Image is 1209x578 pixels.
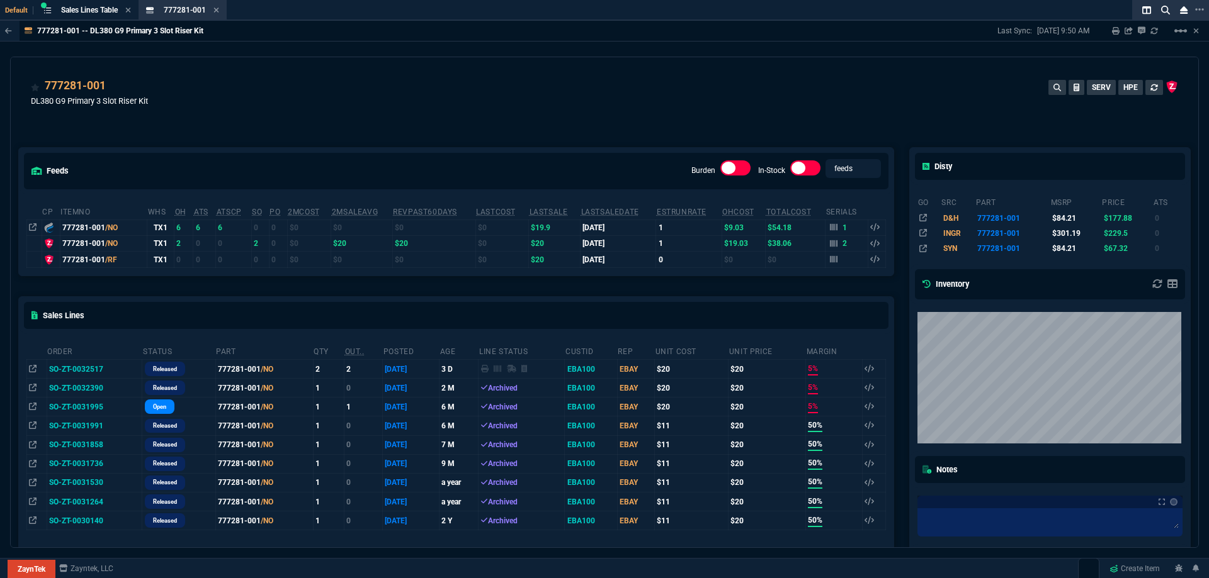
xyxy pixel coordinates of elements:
[125,6,131,16] nx-icon: Close Tab
[383,397,440,416] td: [DATE]
[722,252,766,267] td: $0
[42,202,60,220] th: cp
[1087,80,1116,95] button: SERV
[261,478,273,487] span: /NO
[47,492,142,511] td: SO-ZT-0031264
[565,342,618,360] th: CustId
[313,473,344,492] td: 1
[481,515,563,526] div: Archived
[657,364,726,375] div: $20
[565,359,618,378] td: EBA100
[313,454,344,473] td: 1
[142,342,215,360] th: Status
[808,363,818,375] span: 5%
[29,459,37,468] nx-icon: Open In Opposite Panel
[392,235,475,251] td: $20
[581,252,656,267] td: [DATE]
[565,379,618,397] td: EBA100
[62,222,145,233] div: 777281-001
[617,511,654,530] td: EBAY
[215,359,313,378] td: 777281-001
[808,476,822,489] span: 50%
[147,235,174,251] td: TX1
[344,435,383,454] td: 0
[261,403,273,411] span: /NO
[917,226,1183,241] tr: HP DL380 G9 RISER CARD 1YR IMS WARRANTY STANDARD
[344,511,383,530] td: 0
[313,416,344,435] td: 1
[383,492,440,511] td: [DATE]
[1104,559,1165,578] a: Create Item
[917,241,1183,256] tr: HP DL380 G9 RISER BOARD
[193,252,216,267] td: 0
[806,342,863,360] th: Margin
[193,235,216,251] td: 0
[440,397,479,416] td: 6 M
[60,202,147,220] th: ItemNo
[215,397,313,416] td: 777281-001
[657,420,726,431] div: $11
[29,478,37,487] nx-icon: Open In Opposite Panel
[729,454,806,473] td: $20
[344,397,383,416] td: 1
[5,6,33,14] span: Default
[288,208,320,216] abbr: Avg cost of all PO invoices for 2 months
[270,208,280,216] abbr: Total units on open Purchase Orders
[29,497,37,506] nx-icon: Open In Opposite Panel
[153,364,177,374] p: Released
[174,220,193,235] td: 6
[917,210,1183,225] tr: HPE PCA dl380 3 Sx8 PCIE Riser
[1101,241,1153,256] td: $67.32
[941,226,975,241] td: INGR
[287,220,331,235] td: $0
[565,397,618,416] td: EBA100
[261,421,273,430] span: /NO
[105,239,118,248] span: /NO
[766,252,826,267] td: $0
[287,235,331,251] td: $0
[529,235,581,251] td: $20
[261,516,273,525] span: /NO
[313,435,344,454] td: 1
[565,435,618,454] td: EBA100
[261,440,273,449] span: /NO
[475,252,528,267] td: $0
[392,252,475,267] td: $0
[1175,3,1193,18] nx-icon: Close Workbench
[55,563,117,574] a: msbcCompanyName
[261,365,273,374] span: /NO
[393,208,457,216] abbr: Total revenue past 60 days
[838,545,888,558] div: View Quote
[37,26,203,36] p: 777281-001 -- DL380 G9 Primary 3 Slot Riser Kit
[617,454,654,473] td: EBAY
[47,416,142,435] td: SO-ZT-0031991
[790,160,820,181] div: In-Stock
[440,416,479,435] td: 6 M
[481,420,563,431] div: Archived
[383,473,440,492] td: [DATE]
[105,255,117,264] span: /RF
[722,208,754,216] abbr: Avg Cost of Inventory on-hand
[47,397,142,416] td: SO-ZT-0031995
[47,511,142,530] td: SO-ZT-0030140
[1156,3,1175,18] nx-icon: Search
[313,511,344,530] td: 1
[941,192,975,210] th: src
[565,416,618,435] td: EBA100
[313,397,344,416] td: 1
[313,379,344,397] td: 1
[1173,23,1188,38] mat-icon: Example home icon
[1153,210,1183,225] td: 0
[62,238,145,249] div: 777281-001
[1153,241,1183,256] td: 0
[215,492,313,511] td: 777281-001
[383,454,440,473] td: [DATE]
[62,254,145,265] div: 777281-001
[215,379,313,397] td: 777281-001
[1050,192,1102,210] th: msrp
[729,416,806,435] td: $20
[164,6,206,14] span: 777281-001
[617,416,654,435] td: EBAY
[31,309,84,321] h5: Sales Lines
[313,492,344,511] td: 1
